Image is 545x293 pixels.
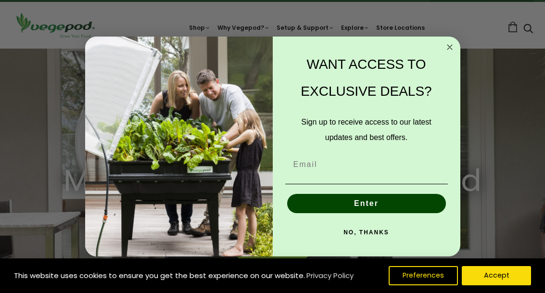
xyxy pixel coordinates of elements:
button: Enter [287,194,446,213]
span: WANT ACCESS TO EXCLUSIVE DEALS? [301,57,431,99]
input: Email [285,155,448,174]
img: e9d03583-1bb1-490f-ad29-36751b3212ff.jpeg [85,37,273,256]
span: Sign up to receive access to our latest updates and best offers. [301,118,431,141]
button: NO, THANKS [285,223,448,242]
button: Accept [462,266,531,285]
a: Privacy Policy (opens in a new tab) [305,267,355,284]
button: Preferences [389,266,458,285]
span: This website uses cookies to ensure you get the best experience on our website. [14,270,305,280]
button: Close dialog [444,41,456,53]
